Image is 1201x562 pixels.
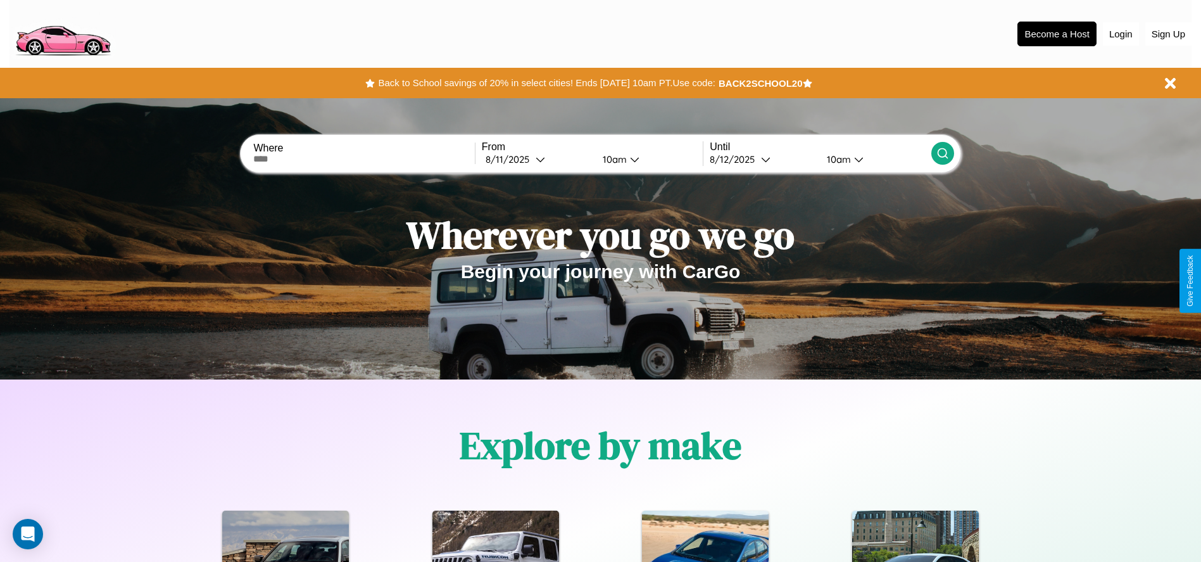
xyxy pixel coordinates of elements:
[253,143,474,154] label: Where
[460,419,741,471] h1: Explore by make
[482,141,703,153] label: From
[710,153,761,165] div: 8 / 12 / 2025
[719,78,803,89] b: BACK2SCHOOL20
[710,141,931,153] label: Until
[593,153,703,166] button: 10am
[817,153,931,166] button: 10am
[821,153,854,165] div: 10am
[482,153,593,166] button: 8/11/2025
[1017,22,1097,46] button: Become a Host
[596,153,630,165] div: 10am
[1145,22,1192,46] button: Sign Up
[13,519,43,549] div: Open Intercom Messenger
[1103,22,1139,46] button: Login
[9,6,116,59] img: logo
[1186,255,1195,307] div: Give Feedback
[486,153,536,165] div: 8 / 11 / 2025
[375,74,718,92] button: Back to School savings of 20% in select cities! Ends [DATE] 10am PT.Use code:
